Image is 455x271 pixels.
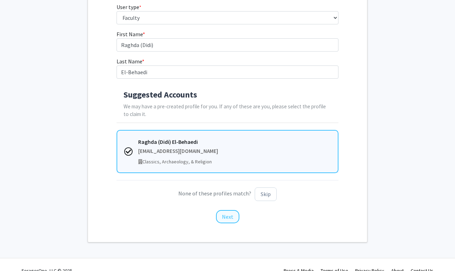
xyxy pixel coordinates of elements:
label: User type [117,3,141,11]
iframe: Chat [5,240,30,266]
button: Next [216,210,239,223]
button: Skip [255,187,277,201]
p: We may have a pre-created profile for you. If any of these are you, please select the profile to ... [124,103,332,119]
span: First Name [117,31,143,38]
div: [EMAIL_ADDRESS][DOMAIN_NAME] [138,147,331,155]
p: None of these profiles match? [117,187,339,201]
span: Last Name [117,58,142,65]
span: Classics, Archaeology, & Religion [142,158,212,165]
div: Raghda (Didi) El-Behaedi [138,138,331,146]
h4: Suggested Accounts [124,90,332,100]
